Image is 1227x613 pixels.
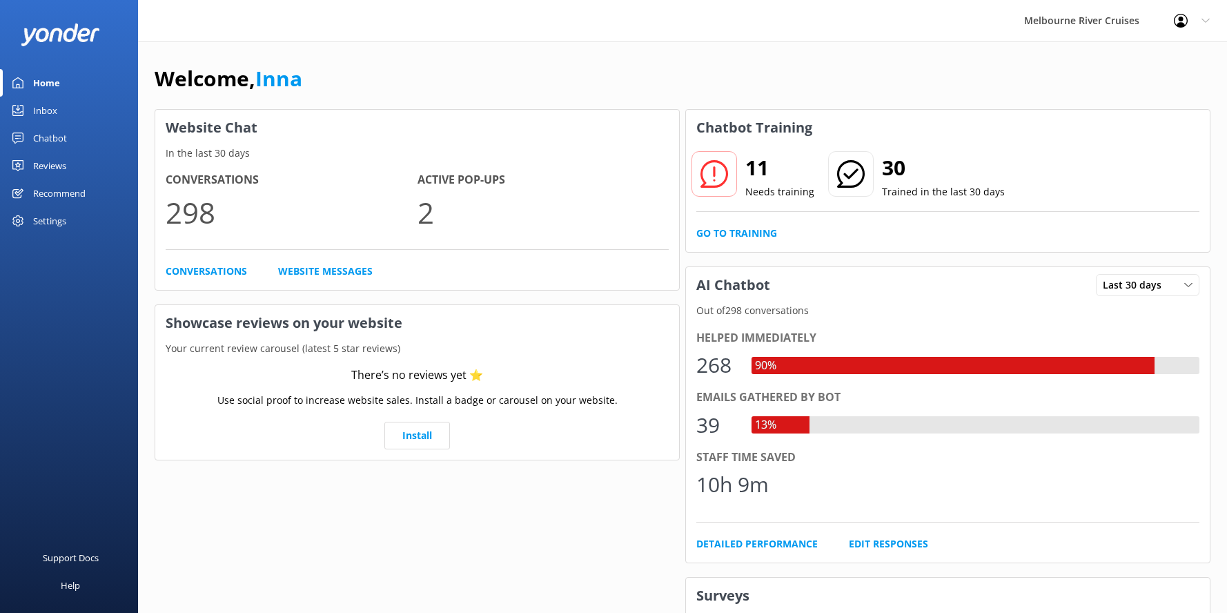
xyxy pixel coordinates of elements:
div: Support Docs [43,544,99,572]
p: 2 [418,189,669,235]
div: 10h 9m [696,468,769,501]
a: Inna [255,64,302,93]
span: Last 30 days [1103,278,1170,293]
div: 268 [696,349,738,382]
p: In the last 30 days [155,146,679,161]
h2: 11 [745,151,814,184]
div: There’s no reviews yet ⭐ [351,367,483,385]
div: Inbox [33,97,57,124]
h3: Showcase reviews on your website [155,305,679,341]
a: Install [384,422,450,449]
div: Help [61,572,80,599]
div: 13% [752,416,780,434]
h4: Conversations [166,171,418,189]
h2: 30 [882,151,1005,184]
a: Go to Training [696,226,777,241]
p: Trained in the last 30 days [882,184,1005,200]
p: Needs training [745,184,814,200]
div: Helped immediately [696,329,1199,347]
p: Your current review carousel (latest 5 star reviews) [155,341,679,356]
a: Website Messages [278,264,373,279]
div: Home [33,69,60,97]
p: Use social proof to increase website sales. Install a badge or carousel on your website. [217,393,618,408]
div: Chatbot [33,124,67,152]
h3: Chatbot Training [686,110,823,146]
h3: Website Chat [155,110,679,146]
h1: Welcome, [155,62,302,95]
div: 90% [752,357,780,375]
div: Recommend [33,179,86,207]
h4: Active Pop-ups [418,171,669,189]
h3: AI Chatbot [686,267,781,303]
a: Conversations [166,264,247,279]
div: Staff time saved [696,449,1199,467]
img: yonder-white-logo.png [21,23,100,46]
a: Edit Responses [849,536,928,552]
p: Out of 298 conversations [686,303,1210,318]
div: Emails gathered by bot [696,389,1199,407]
div: Settings [33,207,66,235]
div: Reviews [33,152,66,179]
div: 39 [696,409,738,442]
a: Detailed Performance [696,536,818,552]
p: 298 [166,189,418,235]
